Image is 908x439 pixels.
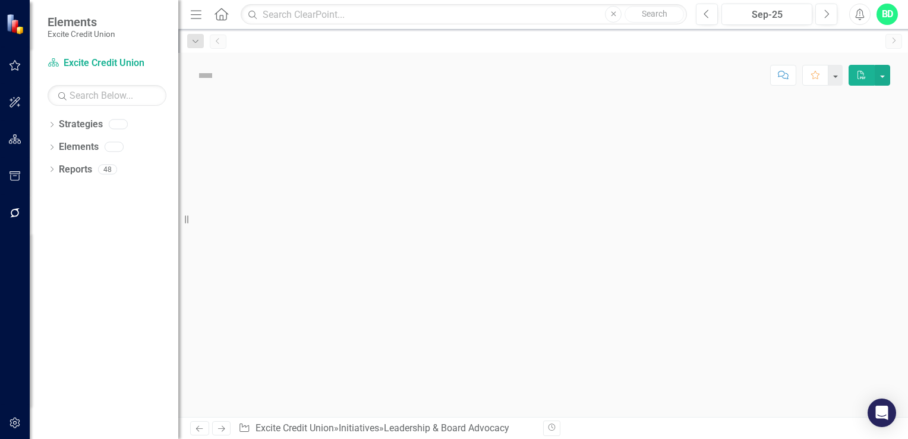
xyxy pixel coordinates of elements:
div: » » [238,422,534,435]
a: Elements [59,140,99,154]
div: Leadership & Board Advocacy [384,422,509,434]
a: Strategies [59,118,103,131]
a: Excite Credit Union [48,57,166,70]
input: Search Below... [48,85,166,106]
span: Elements [48,15,115,29]
a: Initiatives [339,422,379,434]
small: Excite Credit Union [48,29,115,39]
input: Search ClearPoint... [241,4,687,25]
button: Search [625,6,684,23]
div: 48 [98,164,117,174]
img: ClearPoint Strategy [6,13,27,35]
span: Search [642,9,667,18]
div: Open Intercom Messenger [868,399,896,427]
a: Reports [59,163,92,177]
a: Excite Credit Union [256,422,334,434]
button: BD [877,4,898,25]
button: Sep-25 [721,4,812,25]
div: Sep-25 [726,8,808,22]
img: Not Defined [196,66,215,85]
